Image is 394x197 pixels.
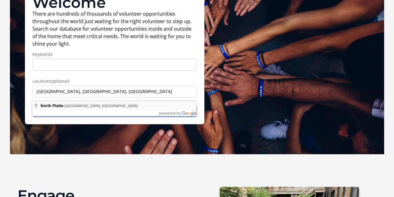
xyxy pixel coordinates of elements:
label: Keywords [32,51,197,57]
label: Location [32,78,197,84]
span: (optional) [50,78,69,84]
span: North Platte [40,103,64,108]
input: Enter a location [32,86,197,97]
p: There are hundreds of thousands of volunteer opportunities throughout the world just waiting for ... [32,10,197,47]
span: [GEOGRAPHIC_DATA], [GEOGRAPHIC_DATA] [64,104,138,108]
